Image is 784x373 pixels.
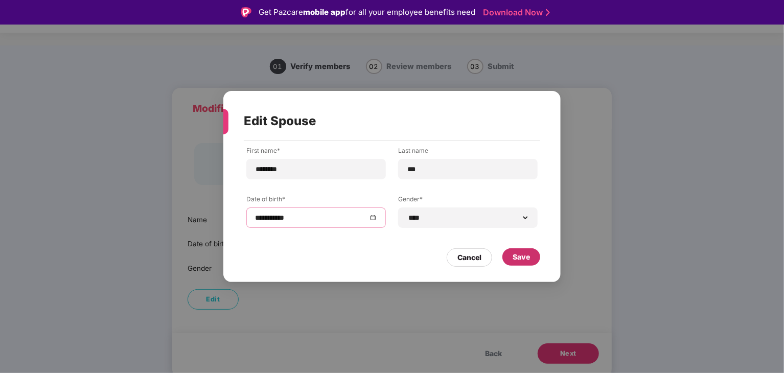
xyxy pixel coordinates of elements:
div: Edit Spouse [244,101,516,141]
div: Get Pazcare for all your employee benefits need [259,6,475,18]
div: Cancel [457,252,481,263]
label: First name* [246,146,386,159]
strong: mobile app [303,7,345,17]
label: Date of birth* [246,195,386,207]
img: Logo [241,7,251,17]
label: Last name [398,146,538,159]
a: Download Now [483,7,547,18]
div: Save [513,251,530,263]
label: Gender* [398,195,538,207]
img: Stroke [546,7,550,18]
